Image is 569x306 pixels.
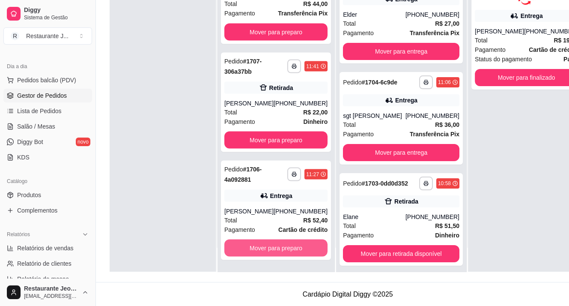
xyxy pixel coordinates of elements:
button: Restaurante Jeová jireh[EMAIL_ADDRESS][DOMAIN_NAME] [3,282,92,303]
span: Pagamento [224,117,255,126]
div: Entrega [520,12,542,20]
div: Retirada [394,197,418,206]
button: Mover para retirada disponível [343,245,459,262]
div: [PHONE_NUMBER] [274,207,328,215]
div: 11:06 [438,79,451,86]
a: Salão / Mesas [3,120,92,133]
span: Total [343,120,356,129]
span: Total [475,36,488,45]
div: Elder [343,10,405,19]
a: Gestor de Pedidos [3,89,92,102]
span: Pedido [224,57,243,64]
div: Entrega [395,96,417,105]
button: Mover para preparo [224,239,328,256]
div: Retirada [269,83,293,92]
span: Complementos [17,206,57,215]
button: Mover para preparo [224,23,328,40]
span: Relatório de clientes [17,259,71,268]
div: Entrega [270,191,292,200]
a: Diggy Botnovo [3,135,92,149]
div: [PERSON_NAME] [475,27,524,36]
strong: Transferência Pix [278,10,328,17]
span: Pedido [343,79,362,86]
a: Relatórios de vendas [3,241,92,255]
span: Restaurante Jeová jireh [24,285,78,293]
span: Pagamento [343,28,374,38]
button: Pedidos balcão (PDV) [3,73,92,87]
span: KDS [17,153,30,162]
strong: # 1703-0dd0d352 [362,180,408,187]
span: Pagamento [475,45,506,54]
div: Elane [343,213,405,221]
span: R [11,32,19,40]
span: Relatório de mesas [17,275,69,283]
strong: R$ 27,00 [435,20,459,27]
div: Dia a dia [3,60,92,73]
span: Pagamento [343,231,374,240]
strong: Cartão de crédito [278,226,328,233]
strong: Dinheiro [435,232,459,239]
strong: Dinheiro [303,118,328,125]
strong: # 1704-6c9de [362,79,397,86]
button: Mover para preparo [224,131,328,148]
span: Total [343,19,356,28]
span: Relatórios [7,231,30,238]
span: Pagamento [224,9,255,18]
a: Produtos [3,188,92,202]
button: Select a team [3,27,92,45]
span: Relatórios de vendas [17,244,74,252]
a: KDS [3,150,92,164]
span: Pagamento [343,129,374,139]
span: Pedidos balcão (PDV) [17,76,76,84]
span: Diggy [24,6,89,14]
div: [PERSON_NAME] [224,207,274,215]
div: [PHONE_NUMBER] [274,99,328,107]
div: [PHONE_NUMBER] [405,10,459,19]
span: Sistema de Gestão [24,14,89,21]
span: Pedido [343,180,362,187]
span: Status do pagamento [475,54,532,64]
strong: # 1706-4a092881 [224,165,262,183]
span: Diggy Bot [17,138,43,146]
a: Relatório de clientes [3,257,92,270]
a: Lista de Pedidos [3,104,92,118]
strong: # 1707-306a37bb [224,57,262,75]
div: Catálogo [3,174,92,188]
a: DiggySistema de Gestão [3,3,92,24]
span: Gestor de Pedidos [17,91,67,100]
span: Lista de Pedidos [17,107,62,115]
div: 11:27 [306,171,319,177]
button: Mover para entrega [343,43,459,60]
span: Total [343,221,356,231]
span: Pagamento [224,225,255,234]
strong: Transferência Pix [410,131,459,138]
strong: Transferência Pix [410,30,459,36]
div: sgt [PERSON_NAME] [343,111,405,120]
div: 11:41 [306,63,319,69]
strong: R$ 51,50 [435,222,459,229]
span: Total [224,215,237,225]
strong: R$ 22,00 [303,108,328,115]
span: [EMAIL_ADDRESS][DOMAIN_NAME] [24,293,78,300]
strong: R$ 36,00 [435,121,459,128]
span: Pedido [224,165,243,172]
span: Produtos [17,191,41,199]
span: Total [224,107,237,117]
div: [PHONE_NUMBER] [405,111,459,120]
div: [PHONE_NUMBER] [405,213,459,221]
span: Salão / Mesas [17,122,55,131]
div: Restaurante J ... [26,32,69,40]
strong: R$ 44,00 [303,0,328,7]
strong: R$ 52,40 [303,216,328,223]
button: Mover para entrega [343,144,459,161]
div: 10:58 [438,180,451,187]
div: [PERSON_NAME] [224,99,274,107]
a: Relatório de mesas [3,272,92,286]
a: Complementos [3,204,92,217]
